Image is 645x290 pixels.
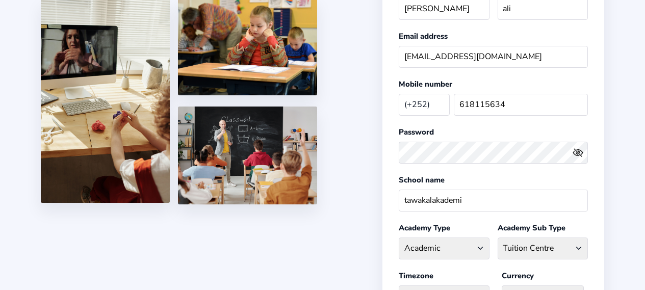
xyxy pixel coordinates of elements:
[178,107,318,204] img: 5.png
[399,223,450,233] label: Academy Type
[399,175,445,185] label: School name
[454,94,588,116] input: Your mobile number
[502,271,534,281] label: Currency
[573,147,583,158] ion-icon: eye off outline
[399,127,434,137] label: Password
[399,46,588,68] input: Your email address
[498,223,565,233] label: Academy Sub Type
[399,79,452,89] label: Mobile number
[573,147,588,158] button: eye outlineeye off outline
[399,190,588,212] input: School name
[399,271,433,281] label: Timezone
[399,31,448,41] label: Email address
